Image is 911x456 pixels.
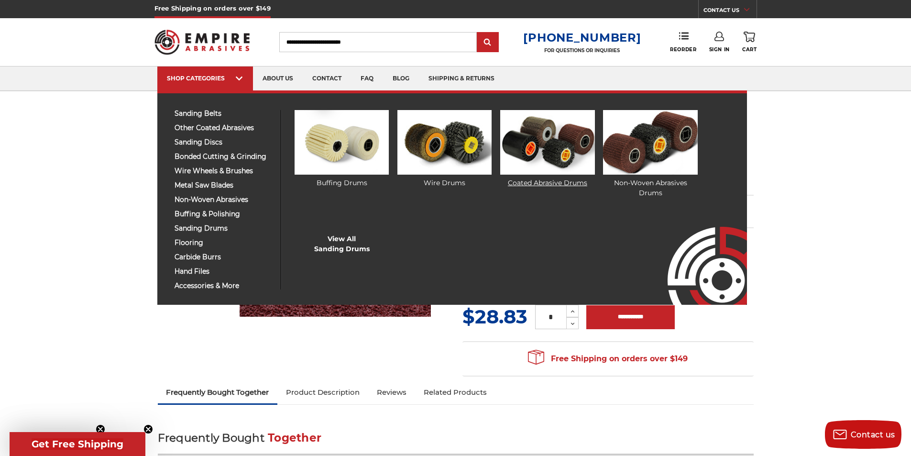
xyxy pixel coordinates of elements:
span: buffing & polishing [175,211,274,218]
span: Cart [742,46,757,53]
a: Frequently Bought Together [158,382,278,403]
a: View AllSanding Drums [314,234,370,254]
span: bonded cutting & grinding [175,153,274,160]
span: $28.83 [462,305,527,328]
button: Close teaser [96,424,105,434]
a: CONTACT US [703,5,757,18]
a: about us [253,67,303,91]
div: SHOP CATEGORIES [167,75,243,82]
span: sanding drums [175,225,274,232]
img: Non-Woven Abrasives Drums [603,110,697,175]
button: Close teaser [143,424,153,434]
a: contact [303,67,351,91]
a: Reviews [368,382,415,403]
span: other coated abrasives [175,124,274,132]
a: Buffing Drums [295,110,389,188]
span: Frequently Bought [158,431,264,445]
span: accessories & more [175,282,274,289]
img: Coated Abrasive Drums [500,110,594,175]
a: Coated Abrasive Drums [500,110,594,188]
span: flooring [175,239,274,246]
span: Free Shipping on orders over $149 [528,349,688,368]
a: Related Products [415,382,495,403]
a: [PHONE_NUMBER] [523,31,641,44]
span: sanding belts [175,110,274,117]
a: faq [351,67,383,91]
span: sanding discs [175,139,274,146]
div: Get Free ShippingClose teaser [10,432,145,456]
span: wire wheels & brushes [175,167,274,175]
a: Reorder [670,32,696,52]
span: Reorder [670,46,696,53]
span: Get Free Shipping [32,438,123,450]
a: Product Description [277,382,368,403]
button: Contact us [825,420,901,449]
img: Empire Abrasives [154,23,250,61]
p: FOR QUESTIONS OR INQUIRIES [523,47,641,54]
a: shipping & returns [419,67,504,91]
span: metal saw blades [175,182,274,189]
img: Buffing Drums [295,110,389,175]
span: carbide burrs [175,254,274,261]
span: hand files [175,268,274,275]
span: Together [268,431,321,445]
a: blog [383,67,419,91]
img: Empire Abrasives Logo Image [650,199,747,305]
span: non-woven abrasives [175,196,274,203]
a: Wire Drums [397,110,492,188]
a: Non-Woven Abrasives Drums [603,110,697,198]
span: Sign In [709,46,730,53]
input: Submit [478,33,497,52]
a: Cart [742,32,757,53]
img: Wire Drums [397,110,492,175]
span: Contact us [851,430,895,439]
